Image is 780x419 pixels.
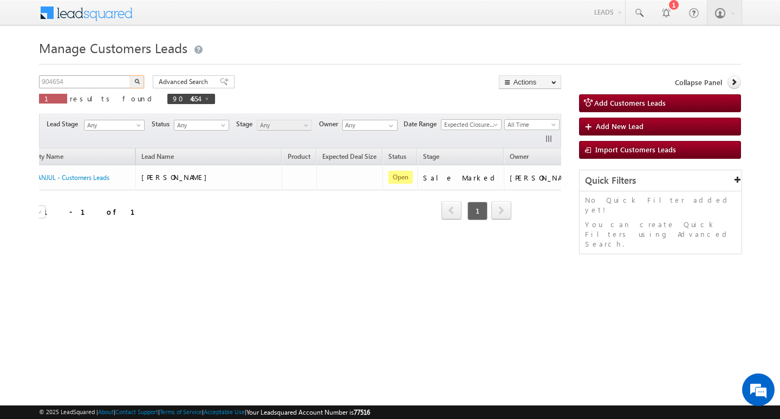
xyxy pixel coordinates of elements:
[317,151,382,165] a: Expected Deal Size
[491,201,511,220] span: next
[43,205,148,218] div: 1 - 1 of 1
[423,152,439,160] span: Stage
[404,119,441,129] span: Date Range
[510,173,581,183] div: [PERSON_NAME]
[174,120,226,130] span: Any
[585,220,736,249] p: You can create Quick Filters using Advanced Search.
[84,120,141,130] span: Any
[173,94,199,103] span: 904654
[160,408,202,415] a: Terms of Service
[585,195,736,215] p: No Quick Filter added yet!
[388,171,413,184] span: Open
[441,202,461,220] a: prev
[44,94,62,103] span: 1
[18,57,45,71] img: d_60004797649_company_0_60004797649
[491,202,511,220] a: next
[319,119,342,129] span: Owner
[596,121,643,131] span: Add New Lead
[510,152,529,160] span: Owner
[418,151,445,165] a: Stage
[499,75,561,89] button: Actions
[257,120,309,130] span: Any
[504,119,560,130] a: All Time
[14,100,198,325] textarea: Type your message and hit 'Enter'
[84,120,145,131] a: Any
[322,152,376,160] span: Expected Deal Size
[174,120,229,131] a: Any
[505,120,556,130] span: All Time
[204,408,245,415] a: Acceptable Use
[342,120,398,131] input: Type to Search
[423,173,499,183] div: Sale Marked
[257,120,312,131] a: Any
[236,119,257,129] span: Stage
[39,39,187,56] span: Manage Customers Leads
[595,145,676,154] span: Import Customers Leads
[56,57,182,71] div: Chat with us now
[134,79,140,84] img: Search
[39,407,370,417] span: © 2025 LeadSquared | | | | |
[467,202,487,220] span: 1
[141,172,212,182] span: [PERSON_NAME]
[136,151,179,165] span: Lead Name
[675,78,722,87] span: Collapse Panel
[47,119,82,129] span: Lead Stage
[441,119,502,130] a: Expected Closure Date
[246,408,370,416] span: Your Leadsquared Account Number is
[159,77,211,87] span: Advanced Search
[383,120,396,131] a: Show All Items
[147,334,197,349] em: Start Chat
[354,408,370,416] span: 77516
[98,408,114,415] a: About
[441,201,461,220] span: prev
[70,94,156,103] span: results found
[580,170,742,191] div: Quick Filters
[178,5,204,31] div: Minimize live chat window
[152,119,174,129] span: Status
[9,173,109,182] a: KUNAL MANJUL - Customers Leads
[594,98,666,107] span: Add Customers Leads
[115,408,158,415] a: Contact Support
[288,152,310,160] span: Product
[441,120,498,130] span: Expected Closure Date
[383,151,412,165] a: Status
